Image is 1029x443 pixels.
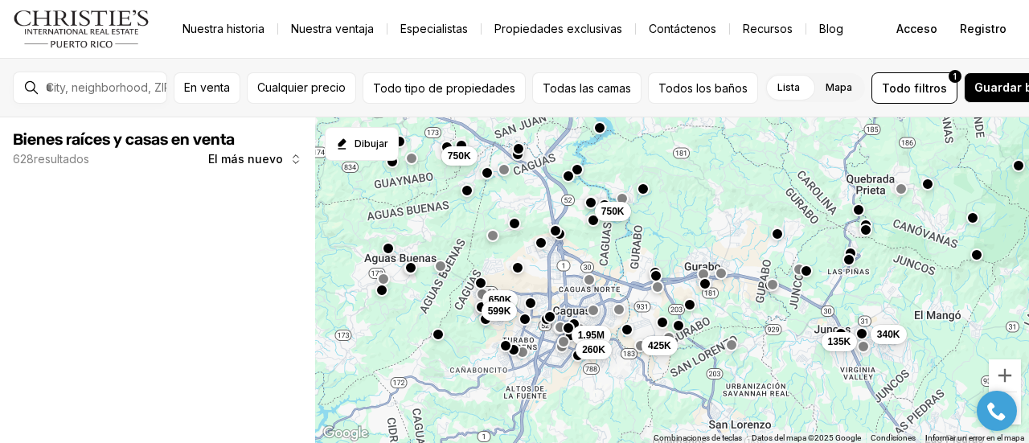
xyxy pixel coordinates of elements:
[743,22,793,35] font: Recursos
[34,152,89,166] font: resultados
[950,13,1016,45] button: Registro
[13,132,235,148] font: Bienes raíces y casas en venta
[13,152,34,166] font: 628
[601,205,625,218] span: 750K
[752,433,861,442] font: Datos del mapa ©2025 Google
[882,81,911,95] font: Todo
[291,22,374,35] font: Nuestra ventaja
[871,72,957,104] button: Todofiltros1
[914,81,947,95] font: filtros
[489,293,512,306] span: 650K
[877,328,900,341] span: 340K
[532,72,642,104] button: Todas las camas
[387,18,481,40] a: Especialistas
[482,18,635,40] a: Propiedades exclusivas
[199,143,312,175] button: El más nuevo
[595,202,631,221] button: 750K
[642,336,678,355] button: 425K
[806,18,856,40] a: Blog
[482,301,518,321] button: 599K
[488,305,511,318] span: 599K
[257,80,346,94] font: Cualquier precio
[658,81,748,95] font: Todos los baños
[325,127,399,161] button: Empezar a dibujar
[578,329,605,342] span: 1.95M
[925,433,1024,442] a: Informar un error en el mapa
[989,359,1021,392] button: Acercar
[208,152,283,166] font: El más nuevo
[441,146,478,166] button: 750K
[777,81,800,93] font: Lista
[494,22,622,35] font: Propiedades exclusivas
[170,18,277,40] a: Nuestra historia
[953,72,957,81] font: 1
[363,72,526,104] button: Todo tipo de propiedades
[648,72,758,104] button: Todos los baños
[649,22,716,35] font: Contáctenos
[543,81,631,95] font: Todas las camas
[822,332,858,351] button: 135K
[582,343,605,356] span: 260K
[482,290,519,310] button: 650K
[448,150,471,162] span: 750K
[828,335,851,348] span: 135K
[182,22,264,35] font: Nuestra historia
[871,433,916,442] a: Condiciones
[896,22,937,35] font: Acceso
[648,339,671,352] span: 425K
[278,18,387,40] a: Nuestra ventaja
[13,10,150,48] img: logo
[184,80,230,94] font: En venta
[871,325,907,344] button: 340K
[819,22,843,35] font: Blog
[247,72,356,104] button: Cualquier precio
[400,22,468,35] font: Especialistas
[960,22,1006,35] font: Registro
[373,81,515,95] font: Todo tipo de propiedades
[174,72,240,104] button: En venta
[355,137,388,150] font: Dibujar
[572,326,611,345] button: 1.95M
[636,18,729,40] button: Contáctenos
[576,340,612,359] button: 260K
[730,18,806,40] a: Recursos
[887,13,947,45] button: Acceso
[826,81,852,93] font: Mapa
